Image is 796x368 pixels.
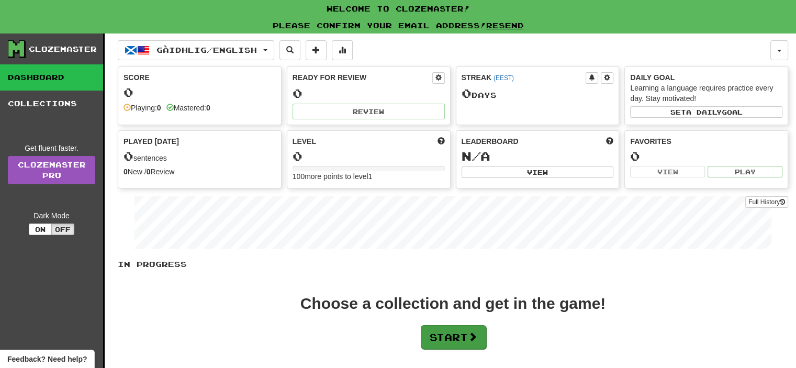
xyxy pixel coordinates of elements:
button: Full History [745,196,788,208]
div: Mastered: [166,103,210,113]
span: Leaderboard [462,136,519,147]
span: 0 [124,149,133,163]
span: N/A [462,149,490,163]
button: View [462,166,614,178]
span: Gàidhlig / English [156,46,257,54]
p: In Progress [118,259,788,270]
strong: 0 [157,104,161,112]
button: Add sentence to collection [306,40,327,60]
div: Streak [462,72,586,83]
button: Off [51,224,74,235]
div: sentences [124,150,276,163]
span: Score more points to level up [438,136,445,147]
div: Dark Mode [8,210,95,221]
strong: 0 [147,168,151,176]
span: a daily [686,108,722,116]
span: Open feedback widget [7,354,87,364]
div: 100 more points to level 1 [293,171,445,182]
div: Clozemaster [29,44,97,54]
div: Daily Goal [630,72,782,83]
div: Learning a language requires practice every day. Stay motivated! [630,83,782,104]
button: Search sentences [279,40,300,60]
span: Played [DATE] [124,136,179,147]
div: New / Review [124,166,276,177]
strong: 0 [124,168,128,176]
div: Get fluent faster. [8,143,95,153]
button: On [29,224,52,235]
a: (EEST) [494,74,514,82]
button: Review [293,104,445,119]
span: 0 [462,86,472,101]
a: ClozemasterPro [8,156,95,184]
span: This week in points, UTC [606,136,613,147]
div: 0 [293,87,445,100]
div: 0 [293,150,445,163]
button: More stats [332,40,353,60]
div: Ready for Review [293,72,432,83]
button: View [630,166,705,177]
div: 0 [630,150,782,163]
div: Favorites [630,136,782,147]
span: Level [293,136,316,147]
div: Choose a collection and get in the game! [300,296,606,311]
button: Seta dailygoal [630,106,782,118]
button: Gàidhlig/English [118,40,274,60]
strong: 0 [206,104,210,112]
button: Start [421,325,486,349]
button: Play [708,166,782,177]
div: Score [124,72,276,83]
div: Playing: [124,103,161,113]
div: 0 [124,86,276,99]
div: Day s [462,87,614,101]
a: Resend [486,21,524,30]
